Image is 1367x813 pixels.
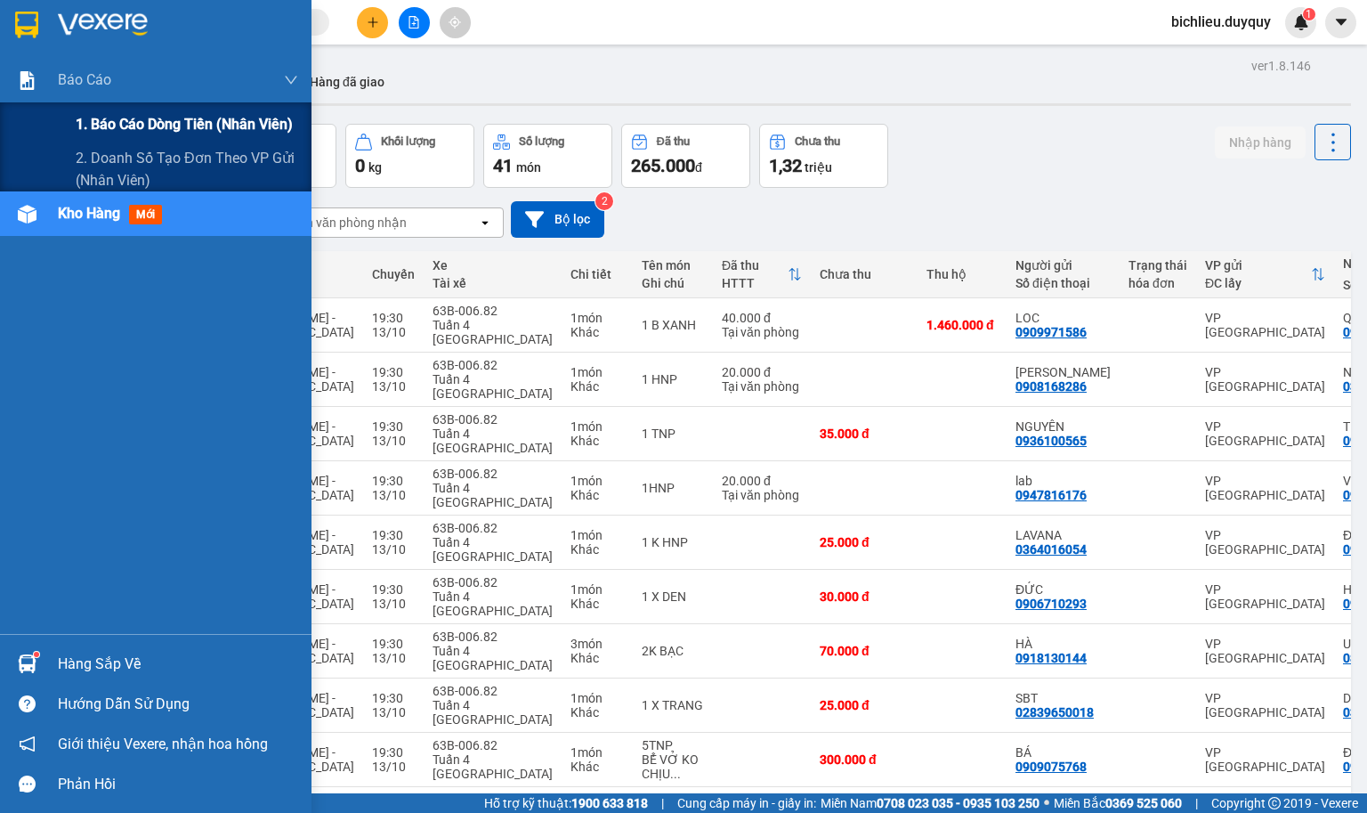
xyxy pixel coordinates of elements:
[1128,258,1187,272] div: Trạng thái
[1268,797,1281,809] span: copyright
[1205,528,1325,557] div: VP [GEOGRAPHIC_DATA]
[295,61,399,103] button: Hàng đã giao
[769,155,802,176] span: 1,32
[722,488,802,502] div: Tại văn phòng
[433,535,553,564] div: Tuấn 4 [GEOGRAPHIC_DATA]
[18,205,36,224] img: warehouse-icon
[18,71,36,90] img: solution-icon
[76,147,298,191] span: 2. Doanh số tạo đơn theo VP gửi (nhân viên)
[372,419,415,434] div: 19:30
[372,379,415,394] div: 13/10
[820,267,909,281] div: Chưa thu
[478,215,492,230] svg: open
[433,589,553,618] div: Tuấn 4 [GEOGRAPHIC_DATA]
[805,160,832,175] span: triệu
[368,160,382,175] span: kg
[820,698,909,712] div: 25.000 đ
[58,733,268,755] span: Giới thiệu Vexere, nhận hoa hồng
[570,434,624,448] div: Khác
[433,412,553,427] div: 63B-006.82
[570,760,624,774] div: Khác
[129,205,162,224] span: mới
[381,135,435,148] div: Khối lượng
[1015,528,1111,542] div: LAVANA
[433,258,553,272] div: Xe
[170,58,351,79] div: LAB ANH
[15,55,158,77] div: NHAKHOASG 26
[483,124,612,188] button: Số lượng41món
[1015,597,1087,611] div: 0906710293
[433,644,553,672] div: Tuấn 4 [GEOGRAPHIC_DATA]
[433,467,553,481] div: 63B-006.82
[570,542,624,557] div: Khác
[433,372,553,401] div: Tuấn 4 [GEOGRAPHIC_DATA]
[440,7,471,38] button: aim
[570,474,624,488] div: 1 món
[167,115,352,140] div: 20.000
[58,691,298,718] div: Hướng dẫn sử dụng
[1205,474,1325,502] div: VP [GEOGRAPHIC_DATA]
[372,745,415,760] div: 19:30
[372,488,415,502] div: 13/10
[433,318,553,346] div: Tuấn 4 [GEOGRAPHIC_DATA]
[677,793,816,813] span: Cung cấp máy in - giấy in:
[1015,705,1094,720] div: 02839650018
[722,325,802,339] div: Tại văn phòng
[1015,419,1111,434] div: NGUYÊN
[759,124,888,188] button: Chưa thu1,32 triệu
[372,542,415,557] div: 13/10
[570,311,624,325] div: 1 món
[433,276,553,290] div: Tài xế
[19,776,36,793] span: message
[372,365,415,379] div: 19:30
[1015,379,1087,394] div: 0908168286
[570,745,624,760] div: 1 món
[570,705,624,720] div: Khác
[1128,276,1187,290] div: hóa đơn
[642,372,704,386] div: 1 HNP
[15,12,38,38] img: logo-vxr
[642,589,704,604] div: 1 X DEN
[1293,14,1309,30] img: icon-new-feature
[722,311,802,325] div: 40.000 đ
[433,521,553,535] div: 63B-006.82
[76,113,293,135] span: 1. Báo cáo dòng tiền (nhân viên)
[570,325,624,339] div: Khác
[511,201,604,238] button: Bộ lọc
[19,695,36,712] span: question-circle
[820,589,909,604] div: 30.000 đ
[1205,582,1325,611] div: VP [GEOGRAPHIC_DATA]
[821,793,1039,813] span: Miền Nam
[820,644,909,658] div: 70.000 đ
[1044,800,1049,807] span: ⚪️
[372,760,415,774] div: 13/10
[372,691,415,705] div: 19:30
[1015,651,1087,665] div: 0918130144
[170,17,213,36] span: Nhận:
[820,752,909,767] div: 300.000 đ
[1306,8,1312,20] span: 1
[34,652,39,657] sup: 1
[1054,793,1182,813] span: Miền Bắc
[642,318,704,332] div: 1 B XANH
[433,752,553,781] div: Tuấn 4 [GEOGRAPHIC_DATA]
[570,597,624,611] div: Khác
[367,16,379,28] span: plus
[595,192,613,210] sup: 2
[345,124,474,188] button: Khối lượng0kg
[372,528,415,542] div: 19:30
[516,160,541,175] span: món
[433,793,553,807] div: 63B-006.82
[1205,365,1325,394] div: VP [GEOGRAPHIC_DATA]
[372,582,415,597] div: 19:30
[571,796,648,810] strong: 1900 633 818
[1205,311,1325,339] div: VP [GEOGRAPHIC_DATA]
[1015,488,1087,502] div: 0947816176
[1015,760,1087,774] div: 0909075768
[408,16,420,28] span: file-add
[795,135,840,148] div: Chưa thu
[1015,637,1111,651] div: HÀ
[926,267,998,281] div: Thu hộ
[372,637,415,651] div: 19:30
[372,434,415,448] div: 13/10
